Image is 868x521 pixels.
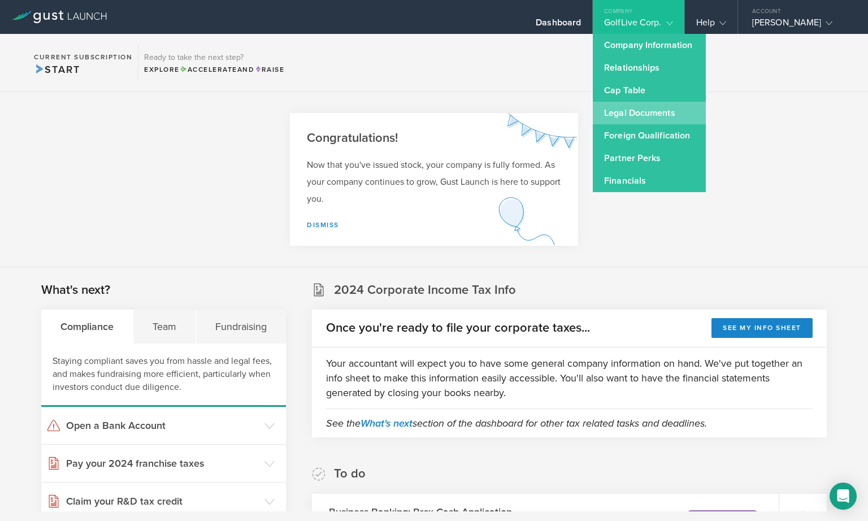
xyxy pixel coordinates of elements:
span: Start [34,63,80,76]
div: Compliance [41,310,133,344]
p: Your accountant will expect you to have some general company information on hand. We've put toget... [326,356,813,400]
em: See the section of the dashboard for other tax related tasks and deadlines. [326,417,707,429]
h3: Ready to take the next step? [144,54,284,62]
span: Accelerate [180,66,237,73]
h2: 2024 Corporate Income Tax Info [334,282,516,298]
p: Now that you've issued stock, your company is fully formed. As your company continues to grow, Gu... [307,157,561,207]
div: Open Intercom Messenger [830,483,857,510]
a: What's next [361,417,413,429]
h3: Claim your R&D tax credit [66,494,259,509]
h2: Congratulations! [307,130,561,146]
div: Team [133,310,196,344]
span: and [180,66,255,73]
h2: What's next? [41,282,110,298]
div: GolfLive Corp. [604,17,672,34]
h2: Current Subscription [34,54,132,60]
div: Ready to take the next step?ExploreAccelerateandRaise [138,45,290,80]
h3: Business Banking: Brex Cash Application [329,505,512,519]
h2: Once you're ready to file your corporate taxes... [326,320,590,336]
button: See my info sheet [711,318,813,338]
div: Staying compliant saves you from hassle and legal fees, and makes fundraising more efficient, par... [41,344,286,407]
div: Explore [144,64,284,75]
div: [PERSON_NAME] [752,17,848,34]
h2: To do [334,466,366,482]
div: Help [696,17,726,34]
div: Fundraising [196,310,286,344]
h3: Open a Bank Account [66,418,259,433]
span: Raise [254,66,284,73]
div: Dashboard [536,17,581,34]
h3: Pay your 2024 franchise taxes [66,456,259,471]
a: Dismiss [307,221,339,229]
